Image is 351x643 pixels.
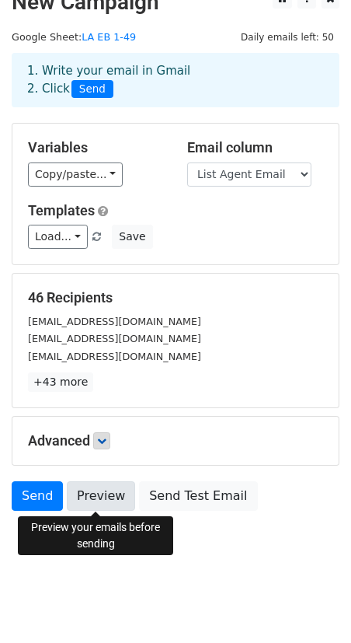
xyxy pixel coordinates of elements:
a: LA EB 1-49 [82,31,136,43]
h5: 46 Recipients [28,289,323,306]
a: Send Test Email [139,481,257,511]
a: Load... [28,225,88,249]
a: Daily emails left: 50 [235,31,339,43]
small: [EMAIL_ADDRESS][DOMAIN_NAME] [28,333,201,344]
a: Copy/paste... [28,162,123,187]
small: Google Sheet: [12,31,136,43]
a: Preview [67,481,135,511]
a: Templates [28,202,95,218]
a: Send [12,481,63,511]
div: Preview your emails before sending [18,516,173,555]
h5: Variables [28,139,164,156]
div: 1. Write your email in Gmail 2. Click [16,62,335,98]
a: +43 more [28,372,93,392]
span: Daily emails left: 50 [235,29,339,46]
iframe: Chat Widget [273,568,351,643]
span: Send [71,80,113,99]
button: Save [112,225,152,249]
h5: Email column [187,139,323,156]
small: [EMAIL_ADDRESS][DOMAIN_NAME] [28,351,201,362]
h5: Advanced [28,432,323,449]
small: [EMAIL_ADDRESS][DOMAIN_NAME] [28,316,201,327]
